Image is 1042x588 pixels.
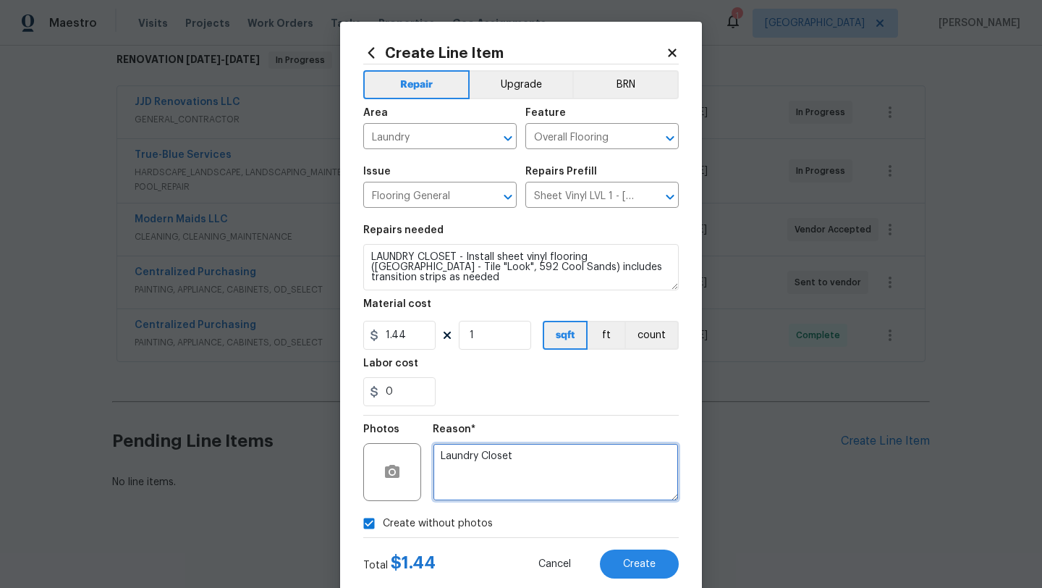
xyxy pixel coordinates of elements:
div: Total [363,555,436,573]
h5: Material cost [363,299,431,309]
button: BRN [572,70,679,99]
button: Upgrade [470,70,573,99]
button: Open [660,128,680,148]
button: Open [660,187,680,207]
h5: Repairs needed [363,225,444,235]
span: $ 1.44 [391,554,436,571]
button: Cancel [515,550,594,579]
h5: Labor cost [363,358,418,369]
h5: Issue [363,167,391,177]
h5: Photos [363,424,399,434]
span: Create without photos [383,516,493,532]
span: Cancel [538,559,571,570]
textarea: LAUNDRY CLOSET - Install sheet vinyl flooring ([GEOGRAPHIC_DATA] - Tile "Look", 592 Cool Sands) i... [363,244,679,290]
button: ft [588,321,624,350]
button: Open [498,128,518,148]
h5: Area [363,108,388,118]
button: Create [600,550,679,579]
button: Repair [363,70,470,99]
textarea: Laundry Closet [433,443,679,501]
h5: Reason* [433,424,475,434]
span: Create [623,559,656,570]
button: count [624,321,679,350]
h2: Create Line Item [363,45,666,61]
button: Open [498,187,518,207]
h5: Feature [525,108,566,118]
h5: Repairs Prefill [525,167,597,177]
button: sqft [543,321,588,350]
